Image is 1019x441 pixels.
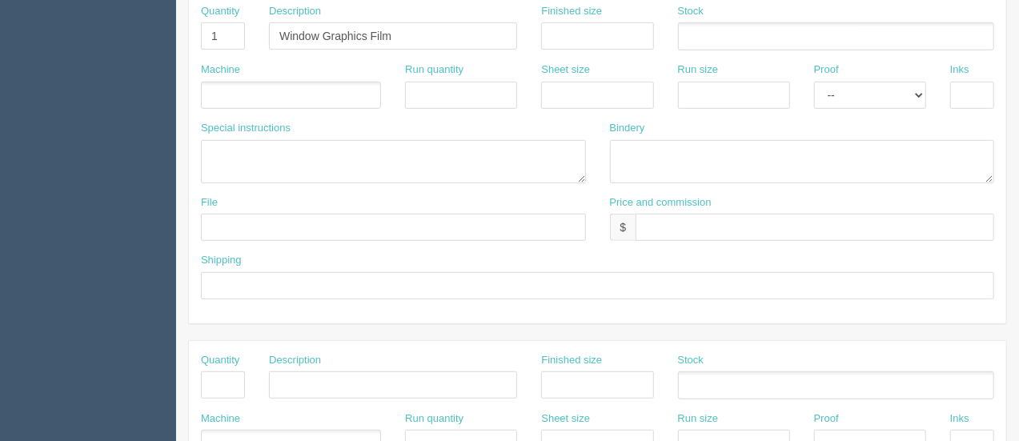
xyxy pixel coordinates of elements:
label: Finished size [541,4,602,19]
label: Description [269,353,321,368]
label: Shipping [201,253,242,268]
div: $ [610,214,636,241]
label: Stock [678,353,704,368]
label: Bindery [610,121,645,136]
label: Quantity [201,353,239,368]
label: Special instructions [201,121,291,136]
label: Run size [678,62,719,78]
label: Inks [950,411,969,427]
label: Price and commission [610,195,712,210]
label: Proof [814,62,839,78]
label: Finished size [541,353,602,368]
label: Machine [201,62,240,78]
label: Sheet size [541,411,590,427]
label: Quantity [201,4,239,19]
label: Run size [678,411,719,427]
label: Run quantity [405,411,463,427]
label: Machine [201,411,240,427]
label: Sheet size [541,62,590,78]
label: File [201,195,218,210]
label: Run quantity [405,62,463,78]
label: Inks [950,62,969,78]
label: Proof [814,411,839,427]
label: Stock [678,4,704,19]
label: Description [269,4,321,19]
